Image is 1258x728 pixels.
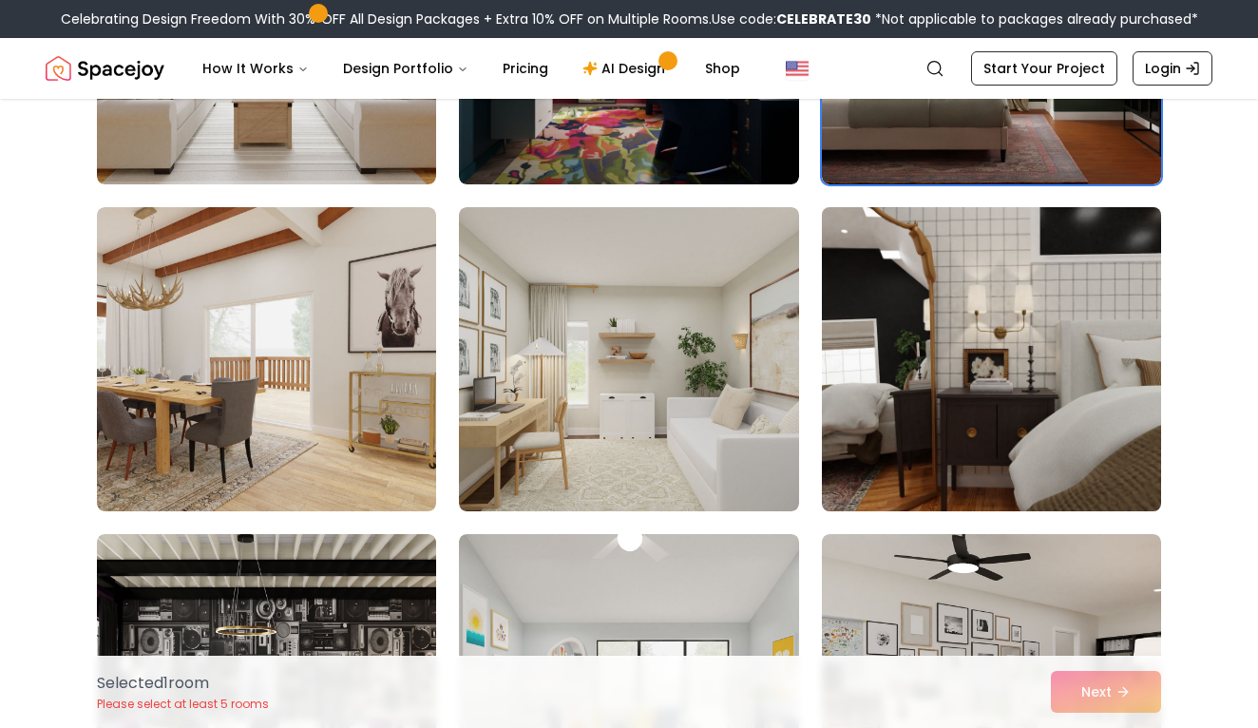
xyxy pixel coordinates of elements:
[187,49,755,87] nav: Main
[971,51,1117,86] a: Start Your Project
[690,49,755,87] a: Shop
[871,10,1198,29] span: *Not applicable to packages already purchased*
[46,49,164,87] a: Spacejoy
[328,49,484,87] button: Design Portfolio
[786,57,809,80] img: United States
[1133,51,1212,86] a: Login
[567,49,686,87] a: AI Design
[46,38,1212,99] nav: Global
[46,49,164,87] img: Spacejoy Logo
[97,697,269,712] p: Please select at least 5 rooms
[97,672,269,695] p: Selected 1 room
[187,49,324,87] button: How It Works
[487,49,563,87] a: Pricing
[97,207,436,511] img: Room room-13
[459,207,798,511] img: Room room-14
[712,10,871,29] span: Use code:
[61,10,1198,29] div: Celebrating Design Freedom With 30% OFF All Design Packages + Extra 10% OFF on Multiple Rooms.
[776,10,871,29] b: CELEBRATE30
[813,200,1170,519] img: Room room-15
